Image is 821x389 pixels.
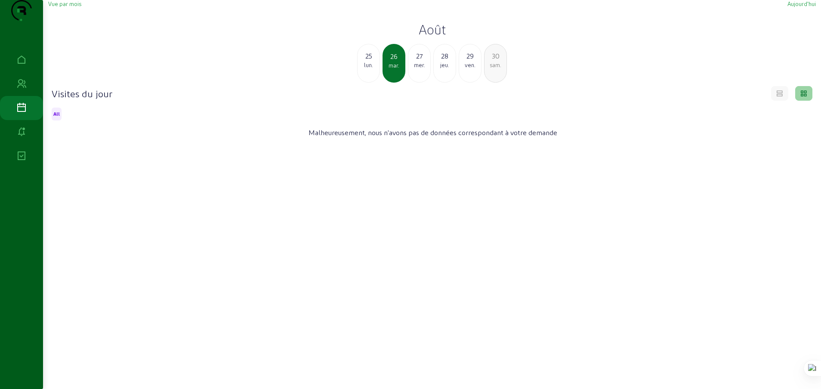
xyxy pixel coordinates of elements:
[434,51,456,61] div: 28
[485,61,506,69] div: sam.
[309,127,557,138] span: Malheureusement, nous n'avons pas de données correspondant à votre demande
[434,61,456,69] div: jeu.
[459,51,481,61] div: 29
[383,62,404,69] div: mar.
[53,111,60,117] span: All
[358,51,380,61] div: 25
[383,51,404,62] div: 26
[459,61,481,69] div: ven.
[52,87,112,99] h4: Visites du jour
[485,51,506,61] div: 30
[48,22,816,37] h2: Août
[408,61,430,69] div: mer.
[358,61,380,69] div: lun.
[48,0,81,7] span: Vue par mois
[408,51,430,61] div: 27
[787,0,816,7] span: Aujourd'hui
